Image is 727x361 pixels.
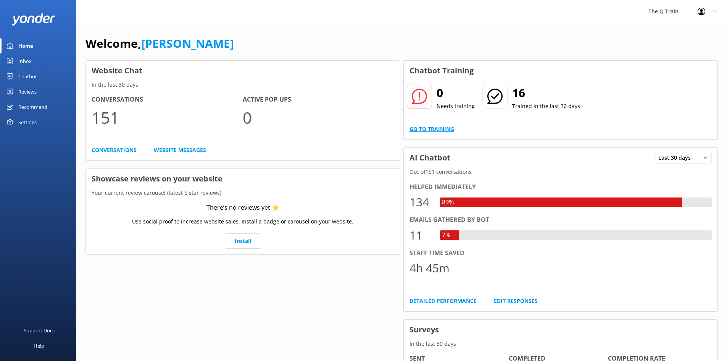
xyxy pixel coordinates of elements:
[658,154,695,162] span: Last 30 days
[404,61,479,81] h3: Chatbot Training
[409,248,712,258] div: Staff time saved
[85,34,234,53] h1: Welcome,
[409,226,432,244] div: 11
[409,259,450,277] div: 4h 45m
[512,84,580,102] h2: 16
[132,217,353,226] p: Use social proof to increase website sales. Install a badge or carousel on your website.
[92,105,243,130] p: 151
[18,84,37,99] div: Reviews
[409,215,712,225] div: Emails gathered by bot
[18,115,37,130] div: Settings
[18,69,37,84] div: Chatbot
[24,323,55,338] div: Support Docs
[92,95,243,105] h4: Conversations
[404,168,718,176] p: Out of 151 conversations
[440,197,456,207] div: 89%
[206,203,279,213] div: There’s no reviews yet ⭐
[440,230,452,240] div: 7%
[141,36,234,51] a: [PERSON_NAME]
[86,81,400,89] p: In the last 30 days
[225,233,261,249] a: Install
[154,146,206,154] a: Website Messages
[437,102,475,110] p: Needs training
[437,84,475,102] h2: 0
[86,169,400,189] h3: Showcase reviews on your website
[243,105,394,130] p: 0
[18,38,33,53] div: Home
[86,61,400,81] h3: Website Chat
[409,193,432,211] div: 134
[494,297,538,305] a: Edit Responses
[409,125,454,133] a: Go to Training
[404,148,456,168] h3: AI Chatbot
[11,13,55,26] img: yonder-white-logo.png
[18,53,32,69] div: Inbox
[512,102,580,110] p: Trained in the last 30 days
[409,182,712,192] div: Helped immediately
[18,99,47,115] div: Recommend
[404,320,718,340] h3: Surveys
[243,95,394,105] h4: Active Pop-ups
[404,340,718,348] p: In the last 30 days
[34,338,44,353] div: Help
[92,146,137,154] a: Conversations
[409,297,477,305] a: Detailed Performance
[86,189,400,197] p: Your current review carousel (latest 5 star reviews)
